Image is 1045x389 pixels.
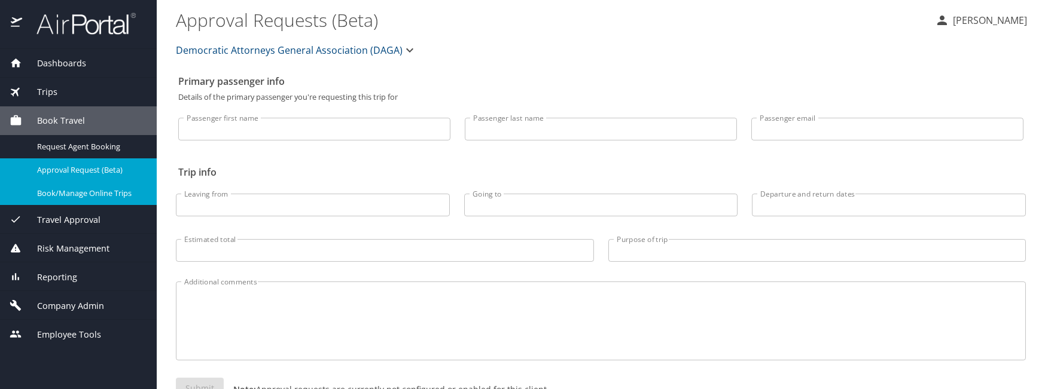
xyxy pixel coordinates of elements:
[22,271,77,284] span: Reporting
[22,242,109,255] span: Risk Management
[11,12,23,35] img: icon-airportal.png
[37,164,142,176] span: Approval Request (Beta)
[949,13,1027,27] p: [PERSON_NAME]
[22,57,86,70] span: Dashboards
[171,38,422,62] button: Democratic Attorneys General Association (DAGA)
[22,114,85,127] span: Book Travel
[23,12,136,35] img: airportal-logo.png
[22,299,104,313] span: Company Admin
[37,141,142,152] span: Request Agent Booking
[176,42,403,59] span: Democratic Attorneys General Association (DAGA)
[22,213,100,226] span: Travel Approval
[176,1,925,38] h1: Approval Requests (Beta)
[22,328,101,341] span: Employee Tools
[178,93,1023,101] p: Details of the primary passenger you're requesting this trip for
[178,163,1023,182] h2: Trip info
[37,188,142,199] span: Book/Manage Online Trips
[930,10,1032,31] button: [PERSON_NAME]
[178,72,1023,91] h2: Primary passenger info
[22,85,57,99] span: Trips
